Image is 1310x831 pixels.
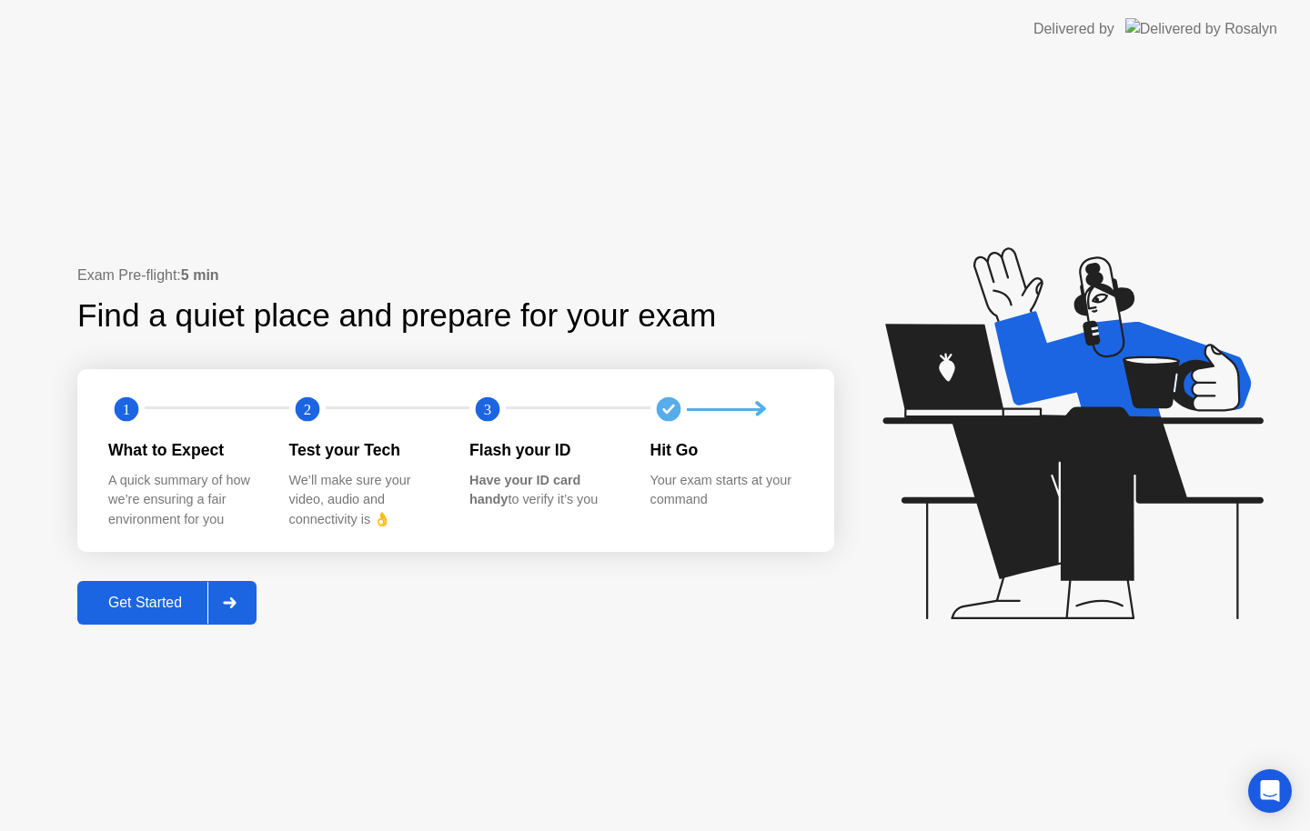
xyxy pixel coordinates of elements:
[108,438,260,462] div: What to Expect
[289,471,441,530] div: We’ll make sure your video, audio and connectivity is 👌
[77,292,719,340] div: Find a quiet place and prepare for your exam
[77,265,834,286] div: Exam Pre-flight:
[469,438,621,462] div: Flash your ID
[1248,769,1292,813] div: Open Intercom Messenger
[469,473,580,507] b: Have your ID card handy
[123,401,130,418] text: 1
[303,401,310,418] text: 2
[484,401,491,418] text: 3
[181,267,219,283] b: 5 min
[469,471,621,510] div: to verify it’s you
[650,438,802,462] div: Hit Go
[289,438,441,462] div: Test your Tech
[1033,18,1114,40] div: Delivered by
[1125,18,1277,39] img: Delivered by Rosalyn
[83,595,207,611] div: Get Started
[77,581,257,625] button: Get Started
[108,471,260,530] div: A quick summary of how we’re ensuring a fair environment for you
[650,471,802,510] div: Your exam starts at your command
